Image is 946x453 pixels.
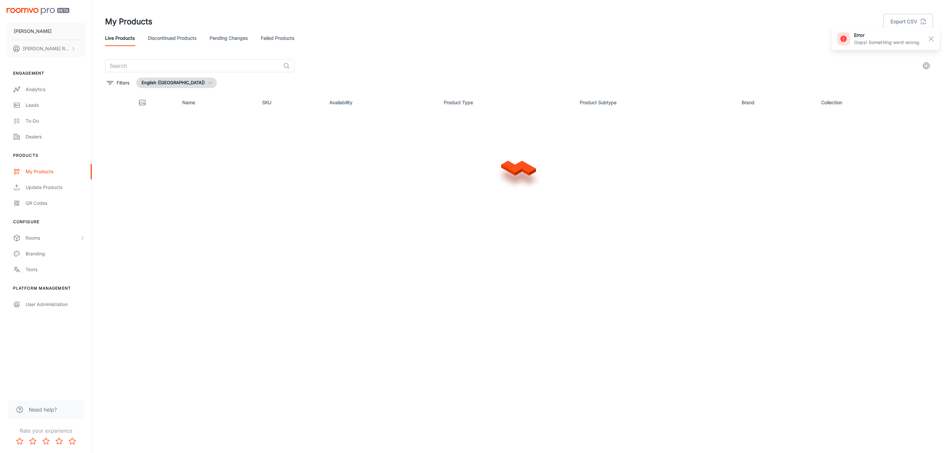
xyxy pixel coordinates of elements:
div: Leads [26,102,85,109]
a: Pending Changes [210,30,248,46]
button: [PERSON_NAME] [7,23,85,40]
button: Export CSV [883,14,933,30]
button: Rate 4 star [53,435,66,448]
button: Rate 3 star [39,435,53,448]
a: Live Products [105,30,135,46]
div: User Administration [26,301,85,308]
p: [PERSON_NAME] [14,28,52,35]
th: Name [177,93,257,112]
div: Rooms [26,234,80,242]
div: Dealers [26,133,85,140]
p: Filters [117,79,129,86]
p: Oops! Something went wrong. [854,39,920,46]
button: English ([GEOGRAPHIC_DATA]) [136,78,217,88]
button: filter [105,78,131,88]
svg: Thumbnail [138,99,146,107]
a: Failed Products [261,30,294,46]
span: Need help? [29,406,57,414]
th: Product Type [439,93,574,112]
div: QR Codes [26,200,85,207]
button: Rate 2 star [26,435,39,448]
p: [PERSON_NAME] Redfield [23,45,69,52]
h6: error [854,32,920,39]
th: Product Subtype [574,93,736,112]
button: Rate 1 star [13,435,26,448]
button: settings [920,59,933,72]
th: Availability [324,93,439,112]
div: Analytics [26,86,85,93]
input: Search [105,59,281,72]
h1: My Products [105,16,152,28]
th: Collection [816,93,933,112]
div: Branding [26,250,85,257]
th: Brand [736,93,816,112]
div: Update Products [26,184,85,191]
img: Roomvo PRO Beta [7,8,69,15]
button: Rate 5 star [66,435,79,448]
div: My Products [26,168,85,175]
th: SKU [257,93,324,112]
button: [PERSON_NAME] Redfield [7,40,85,57]
p: Rate your experience [5,427,86,435]
div: Texts [26,266,85,273]
a: Discontinued Products [148,30,196,46]
div: To-do [26,117,85,125]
